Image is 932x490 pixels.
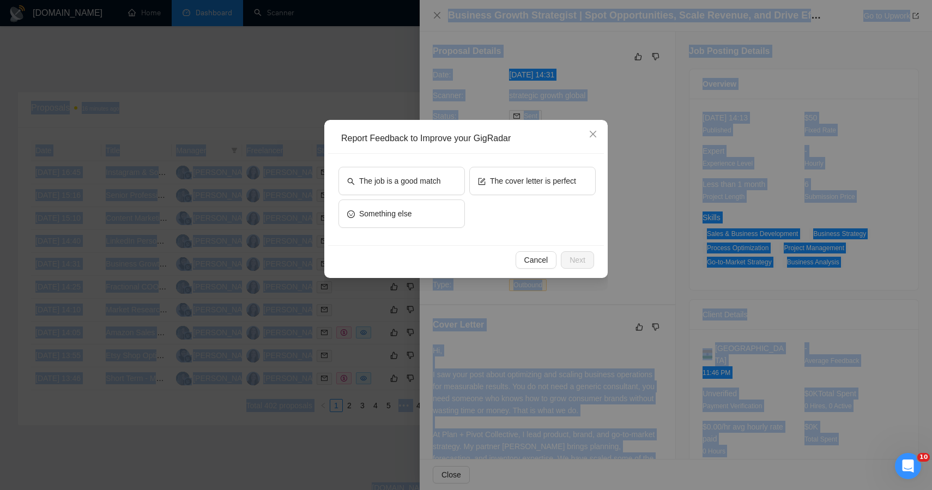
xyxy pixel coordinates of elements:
span: form [478,177,486,185]
button: smileSomething else [338,199,465,228]
span: search [347,177,355,185]
span: Cancel [524,254,548,266]
button: searchThe job is a good match [338,167,465,195]
span: close [589,130,597,138]
button: Cancel [516,251,557,269]
button: Close [578,120,608,149]
div: Report Feedback to Improve your GigRadar [341,132,598,144]
iframe: Intercom live chat [895,453,921,479]
button: Next [561,251,594,269]
span: Something else [359,208,412,220]
span: 10 [917,453,930,462]
span: The job is a good match [359,175,440,187]
span: smile [347,209,355,217]
button: formThe cover letter is perfect [469,167,596,195]
span: The cover letter is perfect [490,175,576,187]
